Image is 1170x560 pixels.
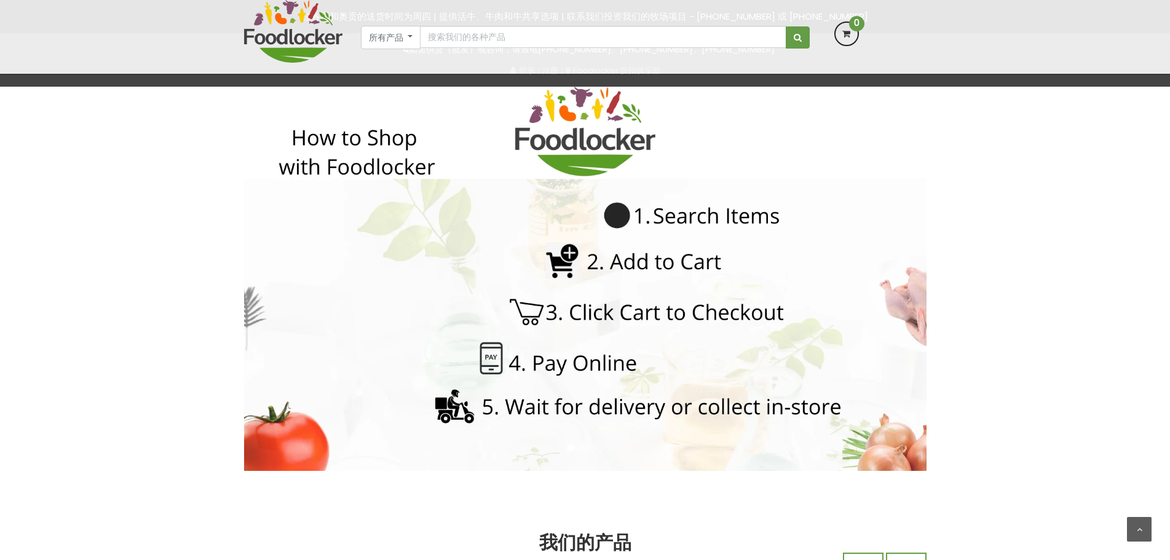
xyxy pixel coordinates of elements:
img: 下单非常简单，就像 1-2-3 [244,87,927,471]
font: 所有产品 [369,31,403,44]
font: 我们的产品 [539,529,631,556]
input: 搜索我们的各种产品 [420,26,786,48]
button: 所有产品 [361,26,421,49]
font: 0 [854,17,860,29]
